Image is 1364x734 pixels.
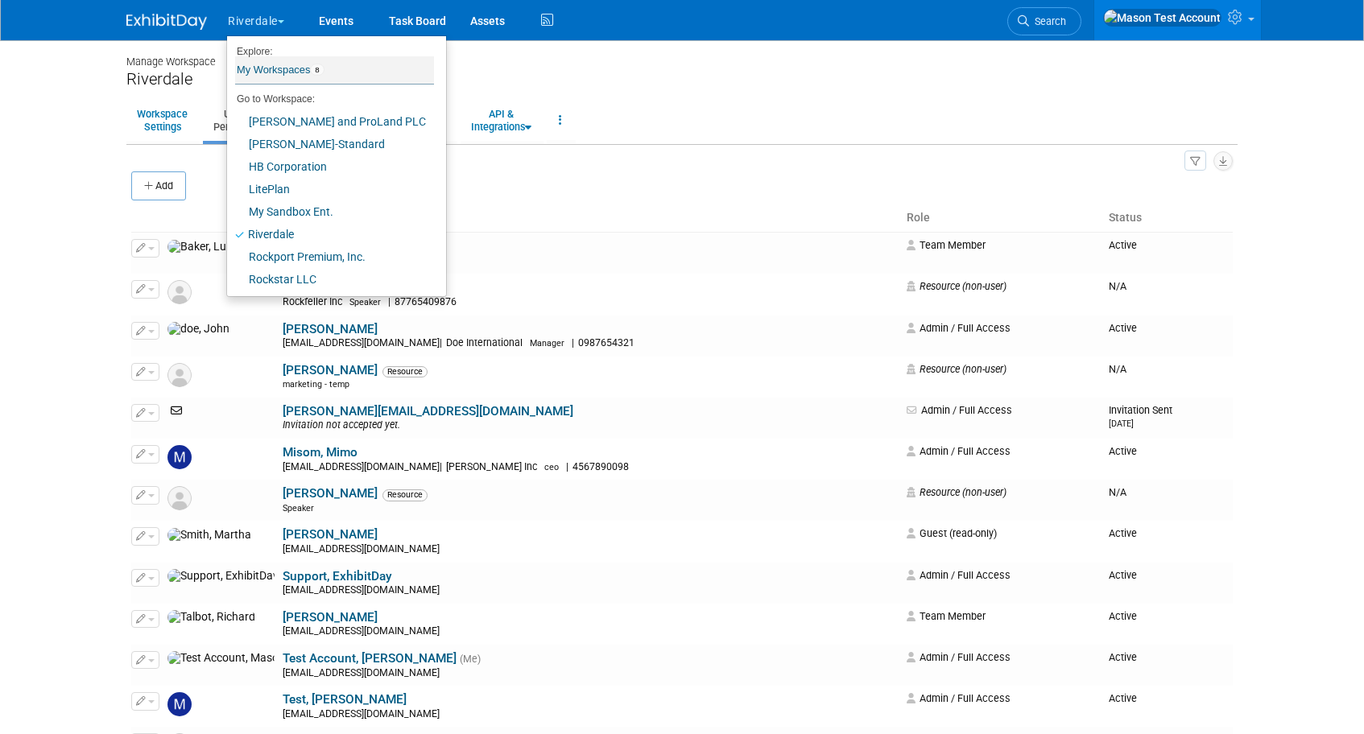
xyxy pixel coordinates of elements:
span: Active [1109,239,1137,251]
span: 0987654321 [574,337,639,348]
span: Active [1109,692,1137,704]
span: Invitation Sent [1109,404,1172,429]
span: Manager [530,338,564,348]
span: Active [1109,610,1137,622]
a: [PERSON_NAME] [283,322,378,336]
span: Admin / Full Access [907,445,1011,457]
span: Resource [382,489,428,501]
span: | [566,461,568,472]
a: Rockstar LLC [227,268,434,291]
img: Test Account, Mason [167,651,275,666]
div: [EMAIL_ADDRESS][DOMAIN_NAME] [283,255,896,268]
a: Search [1007,7,1081,35]
span: 87765409876 [391,296,461,307]
img: Misom, Mimo [167,445,192,469]
span: | [440,337,442,348]
span: N/A [1109,486,1126,498]
span: | [388,296,391,307]
a: Rockport Premium, Inc. [227,245,434,268]
span: N/A [1109,363,1126,375]
img: Baker, Luke [167,240,238,254]
div: [EMAIL_ADDRESS][DOMAIN_NAME] [283,708,896,721]
span: | [572,337,574,348]
img: Smith, Martha [167,528,251,542]
th: Role [900,204,1102,232]
a: HB Corporation [227,155,434,178]
span: Team Member [907,239,986,251]
th: Status [1102,204,1233,232]
span: Rockfeller Inc [283,296,347,307]
a: LitePlan [227,178,434,200]
span: Admin / Full Access [907,404,1012,416]
a: [PERSON_NAME]-Standard [227,133,434,155]
a: Misom, Mimo [283,445,358,460]
span: Guest (read-only) [907,527,997,539]
span: Resource [382,366,428,377]
a: Test, [PERSON_NAME] [283,692,407,707]
span: ceo [544,462,559,472]
a: My Workspaces8 [235,56,434,84]
li: Explore: [227,42,434,56]
span: Doe International [442,337,527,348]
span: Speaker [349,297,381,307]
a: [PERSON_NAME] [283,610,378,625]
span: Resource (non-user) [907,486,1006,498]
img: Talbot, Richard [167,610,255,625]
span: 4567890098 [568,461,634,472]
img: Mason Test Account [1103,9,1221,27]
span: [PERSON_NAME] Inc [442,461,542,472]
img: Resource [167,486,192,510]
a: Users &Permissions [203,101,279,140]
span: Admin / Full Access [907,569,1011,581]
a: [PERSON_NAME] and ProLand PLC [227,110,434,133]
img: Resource [167,280,192,304]
a: Support, ExhibitDay [283,569,392,583]
img: Support, ExhibitDay [167,569,275,583]
span: N/A [1109,280,1126,292]
span: Active [1109,527,1137,539]
span: Team Member [907,610,986,622]
span: Admin / Full Access [907,322,1011,334]
img: doe, John [167,322,229,336]
span: Admin / Full Access [907,651,1011,663]
div: Riverdale [126,69,1238,89]
img: ExhibitDay [126,14,207,30]
div: [EMAIL_ADDRESS][DOMAIN_NAME] [283,543,896,556]
a: [PERSON_NAME][EMAIL_ADDRESS][DOMAIN_NAME] [283,404,573,419]
a: Riverdale [227,223,434,245]
div: Invitation not accepted yet. [283,419,896,432]
a: [PERSON_NAME] [283,363,378,377]
div: [EMAIL_ADDRESS][DOMAIN_NAME] [283,461,896,474]
span: Admin / Full Access [907,692,1011,704]
button: Add [131,171,186,200]
a: WorkspaceSettings [126,101,198,140]
a: Test Account, [PERSON_NAME] [283,651,457,666]
img: Resource [167,363,192,387]
div: [EMAIL_ADDRESS][DOMAIN_NAME] [283,584,896,597]
div: [EMAIL_ADDRESS][DOMAIN_NAME] [283,625,896,638]
span: Active [1109,445,1137,457]
span: Active [1109,322,1137,334]
a: API &Integrations [461,101,542,140]
span: | [440,461,442,472]
span: Resource (non-user) [907,280,1006,292]
a: My Sandbox Ent. [227,200,434,223]
span: Active [1109,569,1137,581]
small: [DATE] [1109,419,1134,429]
img: Test, Mason [167,692,192,716]
span: Resource (non-user) [907,363,1006,375]
span: (Me) [460,654,481,665]
a: [PERSON_NAME] [283,527,378,542]
a: [PERSON_NAME] [283,486,378,501]
span: 8 [310,64,324,76]
div: [EMAIL_ADDRESS][DOMAIN_NAME] [283,337,896,350]
div: Manage Workspace [126,40,1238,69]
span: marketing - temp [283,379,349,390]
span: Active [1109,651,1137,663]
span: Speaker [283,503,314,513]
div: [EMAIL_ADDRESS][DOMAIN_NAME] [283,667,896,680]
li: Go to Workspace: [227,89,434,109]
span: Search [1029,15,1066,27]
